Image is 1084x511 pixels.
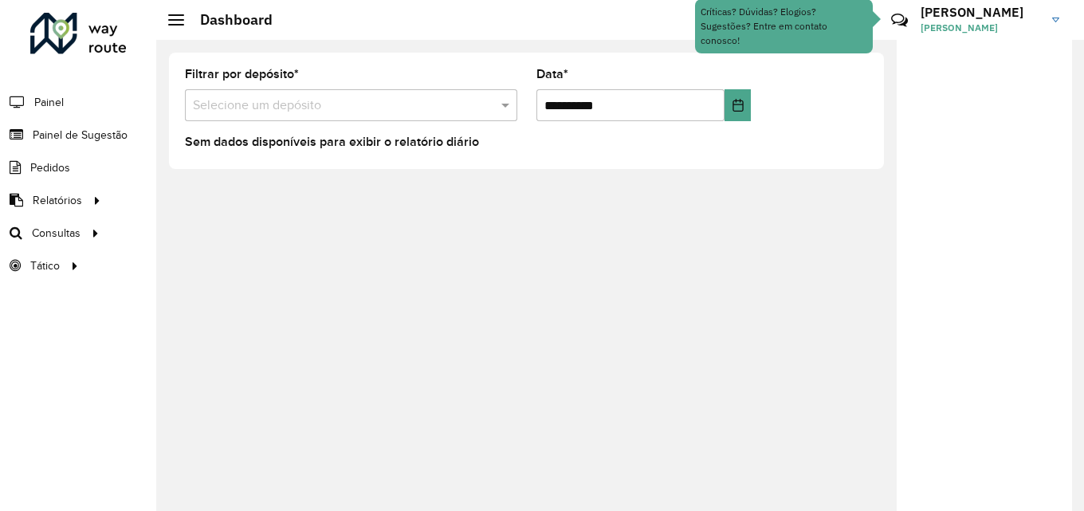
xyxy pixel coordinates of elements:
[33,127,128,143] span: Painel de Sugestão
[882,3,917,37] a: Contato Rápido
[725,89,751,121] button: Choose Date
[32,225,81,242] span: Consultas
[34,94,64,111] span: Painel
[30,257,60,274] span: Tático
[30,159,70,176] span: Pedidos
[536,65,568,84] label: Data
[185,132,479,151] label: Sem dados disponíveis para exibir o relatório diário
[921,5,1040,20] h3: [PERSON_NAME]
[184,11,273,29] h2: Dashboard
[921,21,1040,35] span: [PERSON_NAME]
[185,65,299,84] label: Filtrar por depósito
[33,192,82,209] span: Relatórios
